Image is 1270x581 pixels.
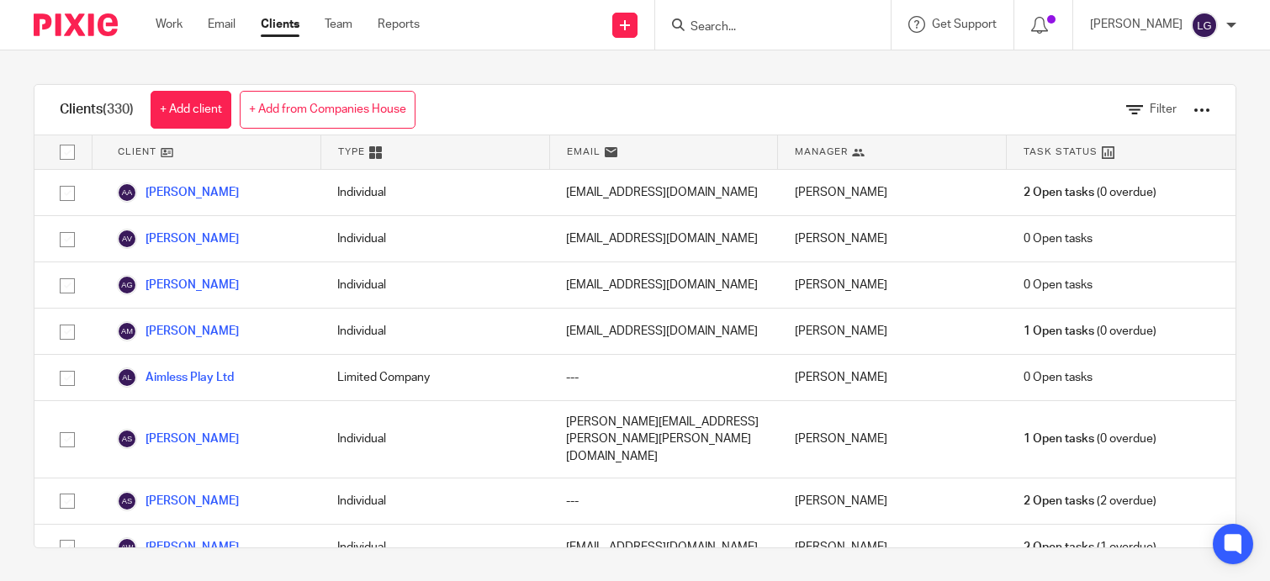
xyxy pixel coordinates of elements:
[117,182,137,203] img: svg%3E
[117,537,137,557] img: svg%3E
[549,216,778,261] div: [EMAIL_ADDRESS][DOMAIN_NAME]
[320,525,549,570] div: Individual
[549,355,778,400] div: ---
[208,16,235,33] a: Email
[1024,145,1098,159] span: Task Status
[117,367,137,388] img: svg%3E
[549,478,778,524] div: ---
[778,216,1007,261] div: [PERSON_NAME]
[118,145,156,159] span: Client
[1024,323,1156,340] span: (0 overdue)
[1024,430,1156,447] span: (0 overdue)
[549,525,778,570] div: [EMAIL_ADDRESS][DOMAIN_NAME]
[320,170,549,215] div: Individual
[117,229,239,249] a: [PERSON_NAME]
[320,401,549,478] div: Individual
[778,355,1007,400] div: [PERSON_NAME]
[1024,184,1156,201] span: (0 overdue)
[117,275,239,295] a: [PERSON_NAME]
[1024,277,1093,293] span: 0 Open tasks
[549,262,778,308] div: [EMAIL_ADDRESS][DOMAIN_NAME]
[117,321,239,341] a: [PERSON_NAME]
[795,145,848,159] span: Manager
[778,309,1007,354] div: [PERSON_NAME]
[549,401,778,478] div: [PERSON_NAME][EMAIL_ADDRESS][PERSON_NAME][PERSON_NAME][DOMAIN_NAME]
[320,355,549,400] div: Limited Company
[1024,539,1094,556] span: 2 Open tasks
[778,170,1007,215] div: [PERSON_NAME]
[320,478,549,524] div: Individual
[778,401,1007,478] div: [PERSON_NAME]
[117,429,239,449] a: [PERSON_NAME]
[1191,12,1218,39] img: svg%3E
[60,101,134,119] h1: Clients
[51,136,83,168] input: Select all
[117,537,239,557] a: [PERSON_NAME]
[117,429,137,449] img: svg%3E
[1024,493,1094,510] span: 2 Open tasks
[567,145,601,159] span: Email
[320,309,549,354] div: Individual
[117,275,137,295] img: svg%3E
[117,182,239,203] a: [PERSON_NAME]
[549,170,778,215] div: [EMAIL_ADDRESS][DOMAIN_NAME]
[156,16,183,33] a: Work
[320,262,549,308] div: Individual
[103,103,134,116] span: (330)
[151,91,231,129] a: + Add client
[778,525,1007,570] div: [PERSON_NAME]
[1024,430,1094,447] span: 1 Open tasks
[778,478,1007,524] div: [PERSON_NAME]
[34,13,118,36] img: Pixie
[932,18,997,30] span: Get Support
[117,367,234,388] a: Aimless Play Ltd
[778,262,1007,308] div: [PERSON_NAME]
[549,309,778,354] div: [EMAIL_ADDRESS][DOMAIN_NAME]
[1024,369,1093,386] span: 0 Open tasks
[117,491,239,511] a: [PERSON_NAME]
[1024,323,1094,340] span: 1 Open tasks
[1090,16,1183,33] p: [PERSON_NAME]
[117,229,137,249] img: svg%3E
[1150,103,1177,115] span: Filter
[378,16,420,33] a: Reports
[689,20,840,35] input: Search
[1024,493,1156,510] span: (2 overdue)
[338,145,365,159] span: Type
[1024,539,1156,556] span: (1 overdue)
[325,16,352,33] a: Team
[240,91,415,129] a: + Add from Companies House
[1024,184,1094,201] span: 2 Open tasks
[1024,230,1093,247] span: 0 Open tasks
[117,321,137,341] img: svg%3E
[117,491,137,511] img: svg%3E
[320,216,549,261] div: Individual
[261,16,299,33] a: Clients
